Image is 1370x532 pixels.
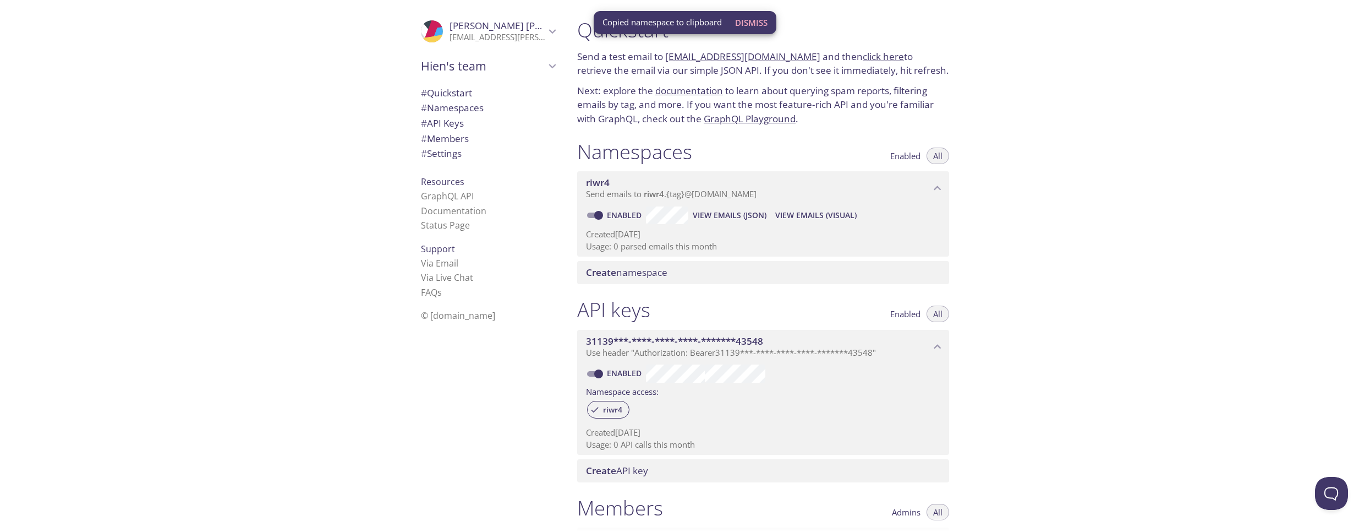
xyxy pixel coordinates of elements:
[577,50,949,78] p: Send a test email to and then to retrieve the email via our simple JSON API. If you don't see it ...
[577,496,663,520] h1: Members
[577,171,949,205] div: riwr4 namespace
[412,116,564,131] div: API Keys
[437,286,442,298] span: s
[665,50,820,63] a: [EMAIL_ADDRESS][DOMAIN_NAME]
[412,52,564,80] div: Hien's team
[412,13,564,50] div: Hien Pham
[421,190,474,202] a: GraphQL API
[596,405,629,415] span: riwr4
[421,147,462,160] span: Settings
[450,32,545,43] p: [EMAIL_ADDRESS][PERSON_NAME][PERSON_NAME][DOMAIN_NAME]
[577,459,949,482] div: Create API Key
[421,147,427,160] span: #
[586,266,616,279] span: Create
[586,427,940,438] p: Created [DATE]
[586,241,940,252] p: Usage: 0 parsed emails this month
[586,383,659,399] label: Namespace access:
[927,306,949,322] button: All
[450,19,600,32] span: [PERSON_NAME] [PERSON_NAME]
[421,117,464,129] span: API Keys
[421,257,458,269] a: Via Email
[586,464,648,477] span: API key
[577,261,949,284] div: Create namespace
[421,132,427,145] span: #
[605,210,646,220] a: Enabled
[421,101,484,114] span: Namespaces
[704,112,796,125] a: GraphQL Playground
[421,205,486,217] a: Documentation
[421,86,427,99] span: #
[586,176,610,189] span: riwr4
[412,146,564,161] div: Team Settings
[421,243,455,255] span: Support
[927,148,949,164] button: All
[771,207,861,224] button: View Emails (Visual)
[775,209,857,222] span: View Emails (Visual)
[586,188,757,199] span: Send emails to . {tag} @[DOMAIN_NAME]
[605,368,646,378] a: Enabled
[586,439,940,450] p: Usage: 0 API calls this month
[577,84,949,126] p: Next: explore the to learn about querying spam reports, filtering emails by tag, and more. If you...
[412,85,564,101] div: Quickstart
[421,272,473,284] a: Via Live Chat
[421,101,427,114] span: #
[602,17,722,28] span: Copied namespace to clipboard
[586,266,667,279] span: namespace
[1315,477,1348,510] iframe: Help Scout Beacon - Open
[655,84,723,97] a: documentation
[421,219,470,231] a: Status Page
[885,504,927,520] button: Admins
[421,132,469,145] span: Members
[577,18,949,42] h1: Quickstart
[884,306,927,322] button: Enabled
[421,117,427,129] span: #
[586,464,616,477] span: Create
[586,229,940,240] p: Created [DATE]
[927,504,949,520] button: All
[688,207,771,224] button: View Emails (JSON)
[412,100,564,116] div: Namespaces
[884,148,927,164] button: Enabled
[577,139,692,164] h1: Namespaces
[693,209,766,222] span: View Emails (JSON)
[412,131,564,146] div: Members
[577,297,650,322] h1: API keys
[644,188,664,199] span: riwr4
[731,12,772,33] button: Dismiss
[421,176,464,188] span: Resources
[421,86,472,99] span: Quickstart
[735,15,768,30] span: Dismiss
[421,310,495,322] span: © [DOMAIN_NAME]
[421,58,545,74] span: Hien's team
[587,401,629,419] div: riwr4
[421,286,442,298] a: FAQ
[863,50,904,63] a: click here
